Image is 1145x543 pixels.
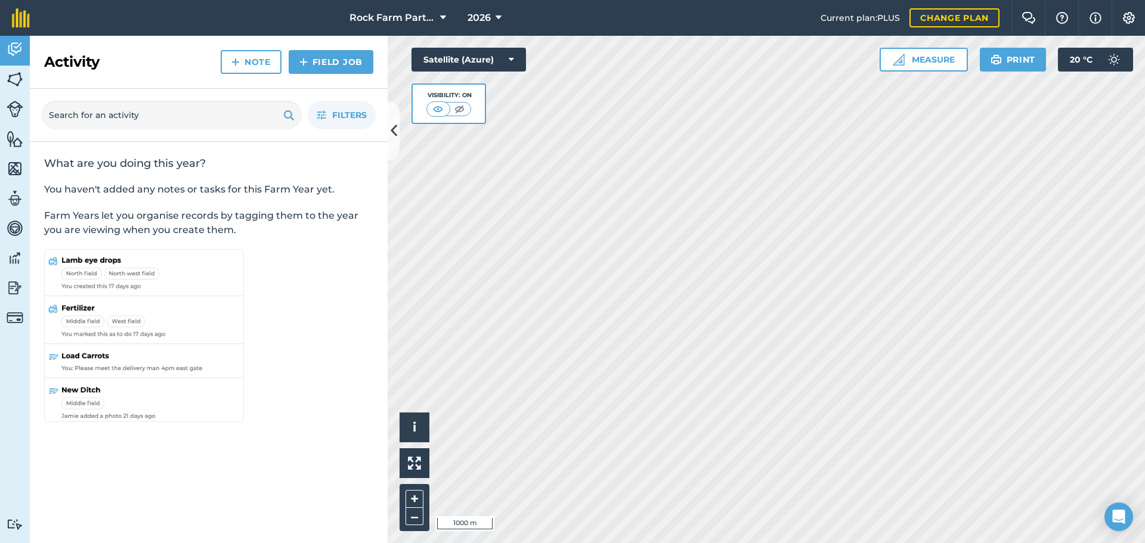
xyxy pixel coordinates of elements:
[991,52,1002,67] img: svg+xml;base64,PHN2ZyB4bWxucz0iaHR0cDovL3d3dy53My5vcmcvMjAwMC9zdmciIHdpZHRoPSIxOSIgaGVpZ2h0PSIyNC...
[7,41,23,58] img: svg+xml;base64,PD94bWwgdmVyc2lvbj0iMS4wIiBlbmNvZGluZz0idXRmLTgiPz4KPCEtLSBHZW5lcmF0b3I6IEFkb2JlIE...
[980,48,1047,72] button: Print
[231,55,240,69] img: svg+xml;base64,PHN2ZyB4bWxucz0iaHR0cDovL3d3dy53My5vcmcvMjAwMC9zdmciIHdpZHRoPSIxNCIgaGVpZ2h0PSIyNC...
[413,420,416,435] span: i
[349,11,435,25] span: Rock Farm Partners I1381096
[44,52,100,72] h2: Activity
[44,182,373,197] p: You haven't added any notes or tasks for this Farm Year yet.
[406,490,423,508] button: +
[44,156,373,170] h2: What are you doing this year?
[1022,12,1036,24] img: Two speech bubbles overlapping with the left bubble in the forefront
[1102,48,1126,72] img: svg+xml;base64,PD94bWwgdmVyc2lvbj0iMS4wIiBlbmNvZGluZz0idXRmLTgiPz4KPCEtLSBHZW5lcmF0b3I6IEFkb2JlIE...
[821,11,900,24] span: Current plan : PLUS
[44,209,373,237] p: Farm Years let you organise records by tagging them to the year you are viewing when you create t...
[426,91,472,100] div: Visibility: On
[1122,12,1136,24] img: A cog icon
[7,101,23,117] img: svg+xml;base64,PD94bWwgdmVyc2lvbj0iMS4wIiBlbmNvZGluZz0idXRmLTgiPz4KPCEtLSBHZW5lcmF0b3I6IEFkb2JlIE...
[7,279,23,297] img: svg+xml;base64,PD94bWwgdmVyc2lvbj0iMS4wIiBlbmNvZGluZz0idXRmLTgiPz4KPCEtLSBHZW5lcmF0b3I6IEFkb2JlIE...
[452,103,467,115] img: svg+xml;base64,PHN2ZyB4bWxucz0iaHR0cDovL3d3dy53My5vcmcvMjAwMC9zdmciIHdpZHRoPSI1MCIgaGVpZ2h0PSI0MC...
[42,101,302,129] input: Search for an activity
[221,50,281,74] a: Note
[400,412,429,442] button: i
[7,190,23,207] img: svg+xml;base64,PD94bWwgdmVyc2lvbj0iMS4wIiBlbmNvZGluZz0idXRmLTgiPz4KPCEtLSBHZW5lcmF0b3I6IEFkb2JlIE...
[468,11,491,25] span: 2026
[909,8,999,27] a: Change plan
[7,130,23,148] img: svg+xml;base64,PHN2ZyB4bWxucz0iaHR0cDovL3d3dy53My5vcmcvMjAwMC9zdmciIHdpZHRoPSI1NiIgaGVpZ2h0PSI2MC...
[308,101,376,129] button: Filters
[7,309,23,326] img: svg+xml;base64,PD94bWwgdmVyc2lvbj0iMS4wIiBlbmNvZGluZz0idXRmLTgiPz4KPCEtLSBHZW5lcmF0b3I6IEFkb2JlIE...
[880,48,968,72] button: Measure
[1104,502,1133,531] div: Open Intercom Messenger
[283,108,295,122] img: svg+xml;base64,PHN2ZyB4bWxucz0iaHR0cDovL3d3dy53My5vcmcvMjAwMC9zdmciIHdpZHRoPSIxOSIgaGVpZ2h0PSIyNC...
[7,219,23,237] img: svg+xml;base64,PD94bWwgdmVyc2lvbj0iMS4wIiBlbmNvZGluZz0idXRmLTgiPz4KPCEtLSBHZW5lcmF0b3I6IEFkb2JlIE...
[408,457,421,470] img: Four arrows, one pointing top left, one top right, one bottom right and the last bottom left
[893,54,905,66] img: Ruler icon
[12,8,30,27] img: fieldmargin Logo
[1058,48,1133,72] button: 20 °C
[1070,48,1093,72] span: 20 ° C
[1090,11,1101,25] img: svg+xml;base64,PHN2ZyB4bWxucz0iaHR0cDovL3d3dy53My5vcmcvMjAwMC9zdmciIHdpZHRoPSIxNyIgaGVpZ2h0PSIxNy...
[289,50,373,74] a: Field Job
[7,519,23,530] img: svg+xml;base64,PD94bWwgdmVyc2lvbj0iMS4wIiBlbmNvZGluZz0idXRmLTgiPz4KPCEtLSBHZW5lcmF0b3I6IEFkb2JlIE...
[299,55,308,69] img: svg+xml;base64,PHN2ZyB4bWxucz0iaHR0cDovL3d3dy53My5vcmcvMjAwMC9zdmciIHdpZHRoPSIxNCIgaGVpZ2h0PSIyNC...
[7,160,23,178] img: svg+xml;base64,PHN2ZyB4bWxucz0iaHR0cDovL3d3dy53My5vcmcvMjAwMC9zdmciIHdpZHRoPSI1NiIgaGVpZ2h0PSI2MC...
[411,48,526,72] button: Satellite (Azure)
[7,70,23,88] img: svg+xml;base64,PHN2ZyB4bWxucz0iaHR0cDovL3d3dy53My5vcmcvMjAwMC9zdmciIHdpZHRoPSI1NiIgaGVpZ2h0PSI2MC...
[431,103,445,115] img: svg+xml;base64,PHN2ZyB4bWxucz0iaHR0cDovL3d3dy53My5vcmcvMjAwMC9zdmciIHdpZHRoPSI1MCIgaGVpZ2h0PSI0MC...
[7,249,23,267] img: svg+xml;base64,PD94bWwgdmVyc2lvbj0iMS4wIiBlbmNvZGluZz0idXRmLTgiPz4KPCEtLSBHZW5lcmF0b3I6IEFkb2JlIE...
[1055,12,1069,24] img: A question mark icon
[332,108,367,122] span: Filters
[406,508,423,525] button: –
